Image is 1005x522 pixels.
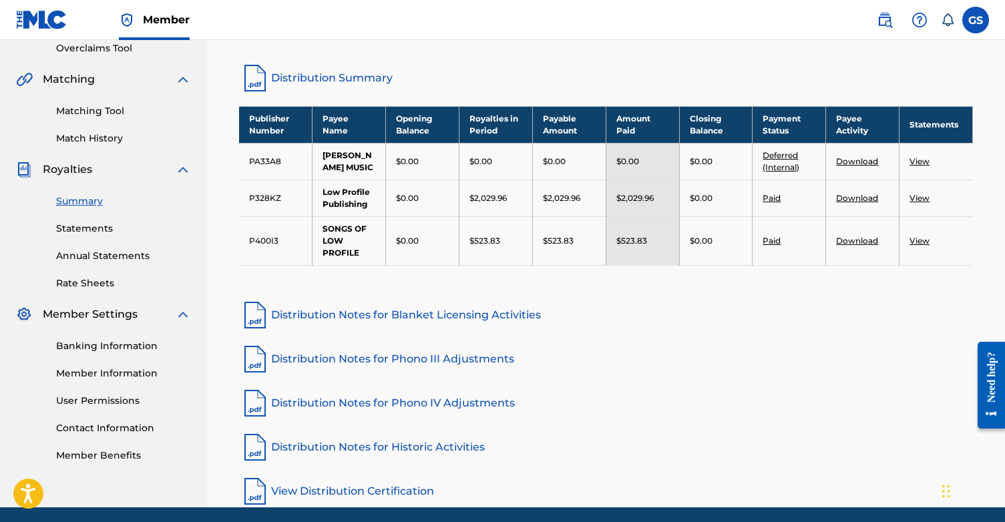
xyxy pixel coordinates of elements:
a: Distribution Notes for Phono IV Adjustments [239,387,973,419]
a: View [910,193,930,203]
th: Amount Paid [606,106,679,143]
a: Member Benefits [56,449,191,463]
img: MLC Logo [16,10,67,29]
a: Distribution Notes for Phono III Adjustments [239,343,973,375]
th: Closing Balance [679,106,753,143]
img: search [877,12,893,28]
a: Paid [763,236,781,246]
a: Download [836,156,878,166]
iframe: Resource Center [968,331,1005,439]
p: $0.00 [396,156,419,168]
p: $0.00 [690,235,713,247]
a: Paid [763,193,781,203]
a: Distribution Notes for Blanket Licensing Activities [239,299,973,331]
th: Publisher Number [239,106,313,143]
td: P400I3 [239,216,313,265]
p: $523.83 [543,235,574,247]
span: Member [143,12,190,27]
p: $0.00 [543,156,566,168]
p: $0.00 [690,192,713,204]
img: expand [175,306,191,322]
p: $0.00 [469,156,492,168]
p: $2,029.96 [469,192,507,204]
p: $0.00 [616,156,639,168]
a: Distribution Notes for Historic Activities [239,431,973,463]
th: Royalties in Period [459,106,533,143]
span: Matching [43,71,95,87]
th: Payable Amount [532,106,606,143]
a: Matching Tool [56,104,191,118]
div: Drag [942,471,950,511]
a: Overclaims Tool [56,41,191,55]
a: Rate Sheets [56,276,191,290]
img: Top Rightsholder [119,12,135,28]
img: distribution-summary-pdf [239,62,271,94]
p: $0.00 [396,192,419,204]
a: Download [836,193,878,203]
img: Member Settings [16,306,32,322]
a: Public Search [871,7,898,33]
span: Member Settings [43,306,138,322]
th: Statements [899,106,973,143]
a: View [910,156,930,166]
div: Notifications [941,13,954,27]
img: Matching [16,71,33,87]
img: expand [175,71,191,87]
div: User Menu [962,7,989,33]
td: [PERSON_NAME] MUSIC [313,143,386,180]
p: $0.00 [690,156,713,168]
span: Royalties [43,162,92,178]
p: $2,029.96 [616,192,654,204]
img: pdf [239,343,271,375]
iframe: Chat Widget [938,458,1005,522]
a: Match History [56,132,191,146]
th: Opening Balance [386,106,459,143]
p: $0.00 [396,235,419,247]
a: Contact Information [56,421,191,435]
td: SONGS OF LOW PROFILE [313,216,386,265]
a: Annual Statements [56,249,191,263]
img: Royalties [16,162,32,178]
th: Payment Status [753,106,826,143]
img: pdf [239,299,271,331]
td: Low Profile Publishing [313,180,386,216]
div: Help [906,7,933,33]
a: Member Information [56,366,191,380]
a: User Permissions [56,394,191,408]
td: PA33A8 [239,143,313,180]
th: Payee Activity [826,106,899,143]
p: $523.83 [469,235,500,247]
p: $523.83 [616,235,647,247]
td: P328KZ [239,180,313,216]
img: expand [175,162,191,178]
a: Summary [56,194,191,208]
a: Statements [56,222,191,236]
a: View Distribution Certification [239,475,973,507]
img: pdf [239,431,271,463]
a: View [910,236,930,246]
th: Payee Name [313,106,386,143]
img: pdf [239,387,271,419]
a: Distribution Summary [239,62,973,94]
img: pdf [239,475,271,507]
a: Deferred (Internal) [763,150,799,172]
a: Download [836,236,878,246]
a: Banking Information [56,339,191,353]
p: $2,029.96 [543,192,580,204]
img: help [912,12,928,28]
